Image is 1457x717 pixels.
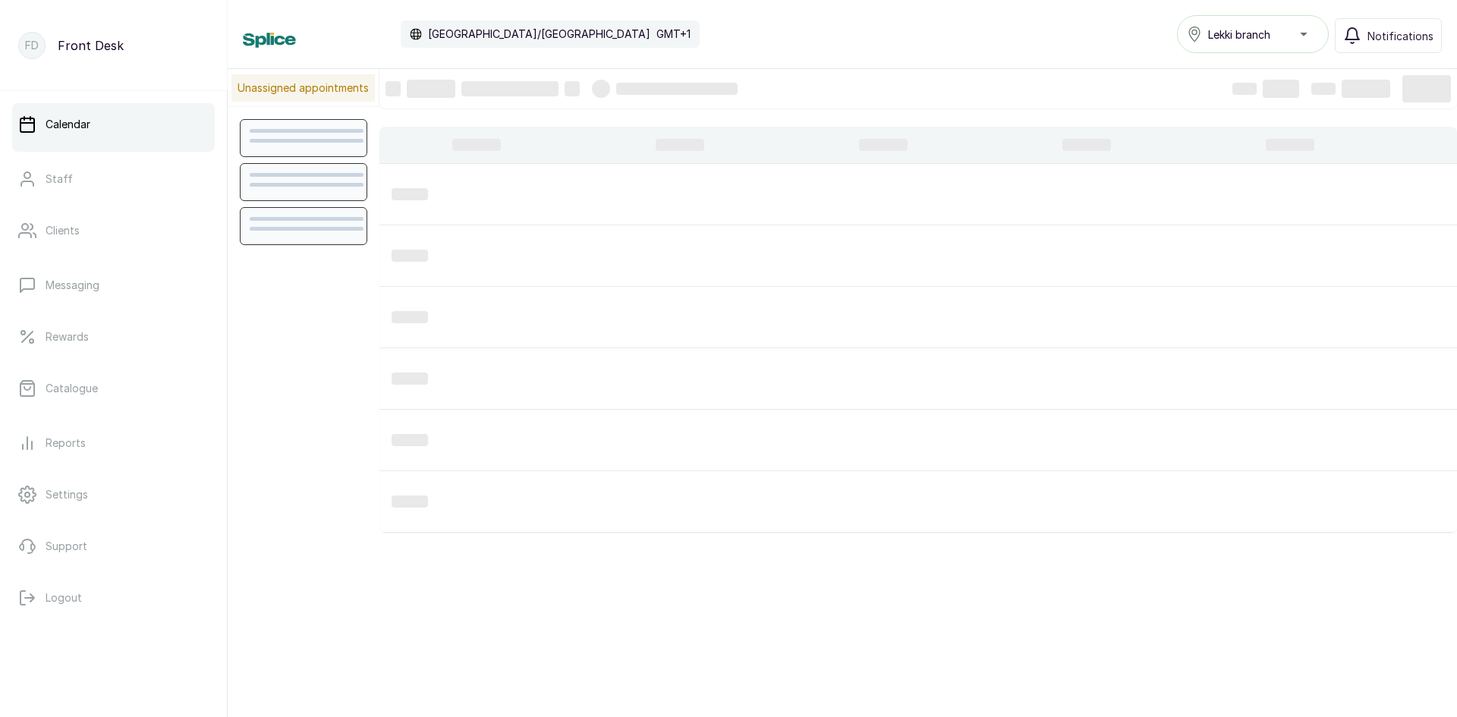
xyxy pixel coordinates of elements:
a: Staff [12,158,215,200]
p: Staff [46,171,73,187]
p: Reports [46,436,86,451]
p: Messaging [46,278,99,293]
p: Settings [46,487,88,502]
a: Settings [12,473,215,516]
a: Calendar [12,103,215,146]
p: Support [46,539,87,554]
a: Support [12,525,215,568]
p: Front Desk [58,36,124,55]
a: Reports [12,422,215,464]
a: Catalogue [12,367,215,410]
span: Notifications [1367,28,1433,44]
p: GMT+1 [656,27,691,42]
a: Messaging [12,264,215,307]
button: Lekki branch [1177,15,1329,53]
a: Rewards [12,316,215,358]
p: Rewards [46,329,89,344]
button: Logout [12,577,215,619]
p: [GEOGRAPHIC_DATA]/[GEOGRAPHIC_DATA] [428,27,650,42]
p: Unassigned appointments [231,74,375,102]
p: FD [25,38,39,53]
p: Calendar [46,117,90,132]
span: Lekki branch [1208,27,1270,42]
p: Clients [46,223,80,238]
a: Clients [12,209,215,252]
p: Catalogue [46,381,98,396]
p: Logout [46,590,82,605]
button: Notifications [1335,18,1442,53]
